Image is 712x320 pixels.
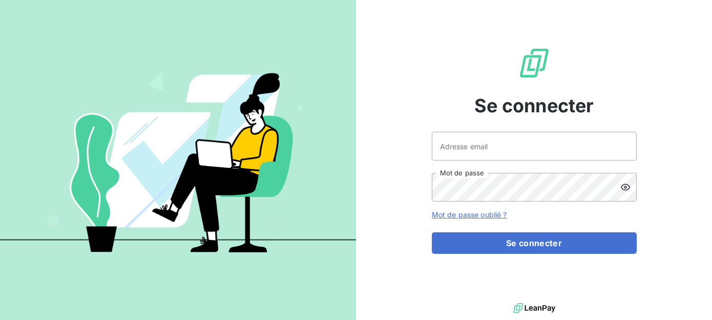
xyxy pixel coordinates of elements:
[432,210,507,219] a: Mot de passe oublié ?
[432,232,637,254] button: Se connecter
[513,301,555,316] img: logo
[474,92,594,119] span: Se connecter
[432,132,637,161] input: placeholder
[518,47,551,79] img: Logo LeanPay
